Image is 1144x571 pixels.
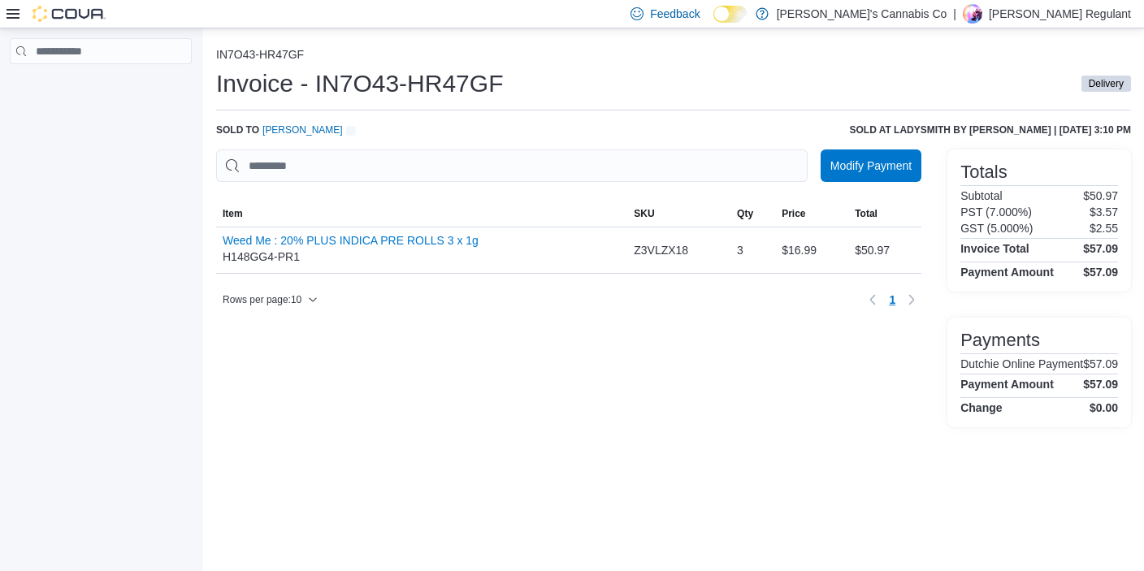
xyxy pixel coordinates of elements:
[216,149,808,182] input: This is a search bar. As you type, the results lower in the page will automatically filter.
[953,4,956,24] p: |
[10,67,192,106] nav: Complex example
[737,207,753,220] span: Qty
[960,266,1054,279] h4: Payment Amount
[216,48,1131,64] nav: An example of EuiBreadcrumbs
[730,234,775,266] div: 3
[960,205,1032,218] h6: PST (7.000%)
[1083,378,1118,391] h4: $57.09
[960,222,1033,235] h6: GST (5.000%)
[627,201,730,227] button: SKU
[1089,76,1124,91] span: Delivery
[634,207,654,220] span: SKU
[882,287,902,313] button: Page 1 of 1
[634,240,688,260] span: Z3VLZX18
[1083,357,1118,370] p: $57.09
[777,4,947,24] p: [PERSON_NAME]'s Cannabis Co
[1083,189,1118,202] p: $50.97
[889,292,895,308] span: 1
[855,207,877,220] span: Total
[32,6,106,22] img: Cova
[1081,76,1131,92] span: Delivery
[960,357,1083,370] h6: Dutchie Online Payment
[1090,222,1118,235] p: $2.55
[713,6,747,23] input: Dark Mode
[216,123,356,136] div: Sold to
[216,48,304,61] button: IN7O43-HR47GF
[863,287,921,313] nav: Pagination for table: MemoryTable from EuiInMemoryTable
[223,234,479,266] div: H148GG4-PR1
[223,234,479,247] button: Weed Me : 20% PLUS INDICA PRE ROLLS 3 x 1g
[1090,205,1118,218] p: $3.57
[960,331,1040,350] h3: Payments
[960,378,1054,391] h4: Payment Amount
[650,6,700,22] span: Feedback
[830,158,912,174] span: Modify Payment
[223,293,301,306] span: Rows per page : 10
[882,287,902,313] ul: Pagination for table: MemoryTable from EuiInMemoryTable
[216,290,324,309] button: Rows per page:10
[1083,266,1118,279] h4: $57.09
[960,162,1007,182] h3: Totals
[346,126,356,136] svg: External link
[863,290,882,309] button: Previous page
[1090,401,1118,414] h4: $0.00
[216,67,503,100] h1: Invoice - IN7O43-HR47GF
[775,234,848,266] div: $16.99
[963,4,982,24] div: Haley Regulant
[960,401,1002,414] h4: Change
[960,242,1029,255] h4: Invoice Total
[730,201,775,227] button: Qty
[223,207,243,220] span: Item
[848,201,921,227] button: Total
[1083,242,1118,255] h4: $57.09
[775,201,848,227] button: Price
[821,149,921,182] button: Modify Payment
[216,201,627,227] button: Item
[989,4,1131,24] p: [PERSON_NAME] Regulant
[960,189,1002,202] h6: Subtotal
[848,234,921,266] div: $50.97
[782,207,805,220] span: Price
[262,123,356,136] a: [PERSON_NAME]External link
[850,123,1131,136] h6: Sold at Ladysmith by [PERSON_NAME] | [DATE] 3:10 PM
[902,290,921,309] button: Next page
